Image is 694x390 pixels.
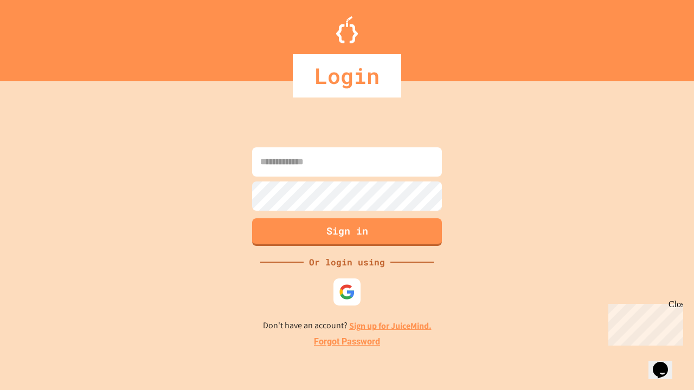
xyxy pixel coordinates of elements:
div: Login [293,54,401,97]
div: Or login using [304,256,390,269]
button: Sign in [252,218,442,246]
a: Forgot Password [314,335,380,348]
div: Chat with us now!Close [4,4,75,69]
iframe: chat widget [648,347,683,379]
a: Sign up for JuiceMind. [349,320,432,331]
iframe: chat widget [604,300,683,346]
img: google-icon.svg [339,284,355,300]
img: Logo.svg [336,16,358,43]
p: Don't have an account? [263,319,432,333]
